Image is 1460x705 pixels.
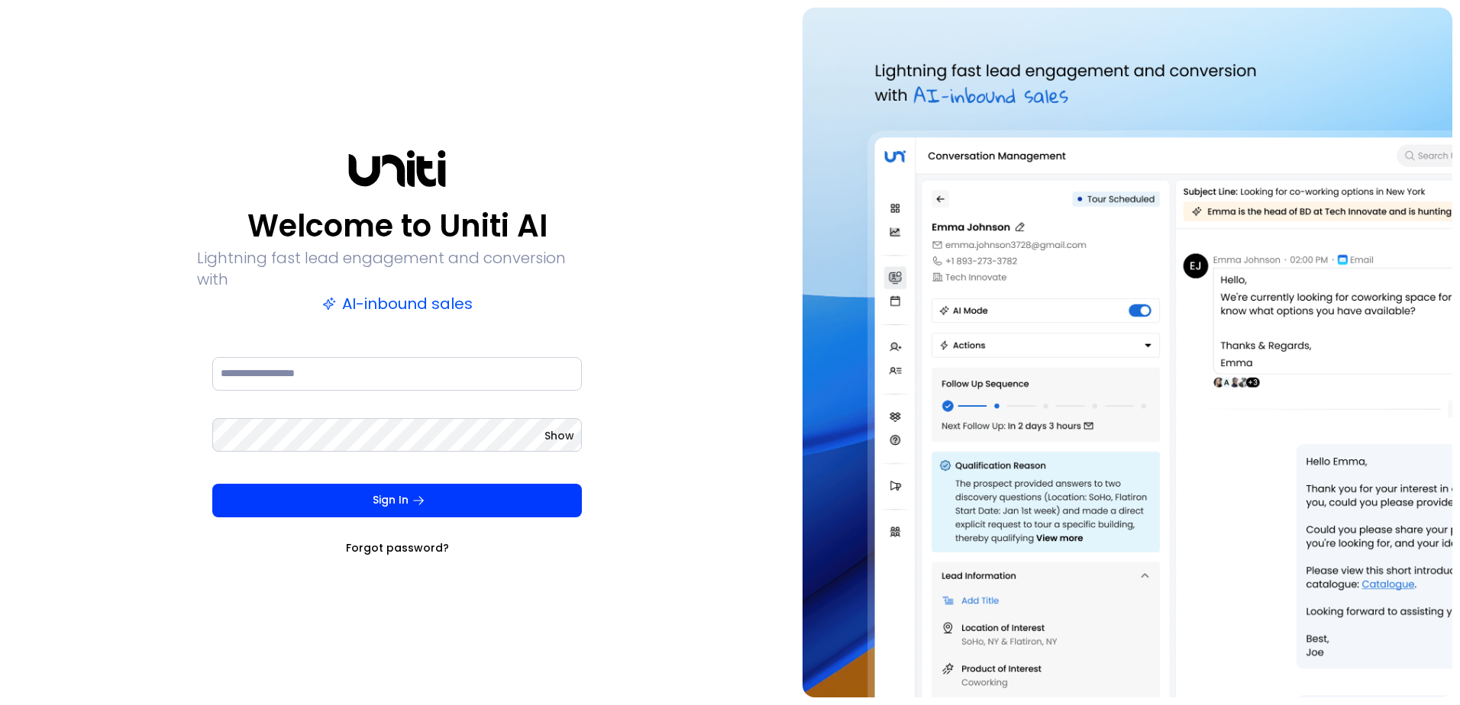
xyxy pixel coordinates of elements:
button: Show [544,428,574,443]
img: auth-hero.png [803,8,1452,697]
button: Sign In [212,484,582,517]
p: AI-inbound sales [322,293,473,314]
a: Forgot password? [346,540,449,555]
p: Lightning fast lead engagement and conversion with [197,247,597,290]
p: Welcome to Uniti AI [247,208,547,244]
